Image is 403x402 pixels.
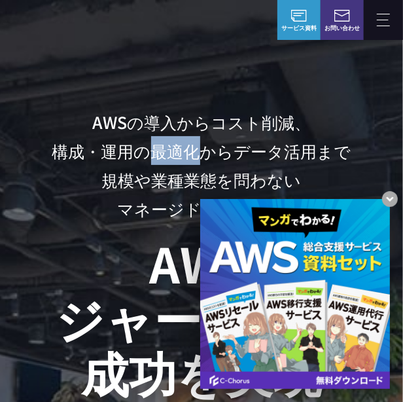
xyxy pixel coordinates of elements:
img: お問い合わせ [334,10,350,22]
h1: AWS ジャーニーの 成功を実現 [31,236,372,398]
img: AWS総合支援サービス C-Chorus サービス資料 [291,10,307,22]
span: サービス資料 [281,24,317,33]
p: AWSの導入からコスト削減、 構成・運用の最適化からデータ活用まで 規模や業種業態を問わない マネージドサービスで [31,107,372,223]
span: お問い合わせ [324,24,360,33]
